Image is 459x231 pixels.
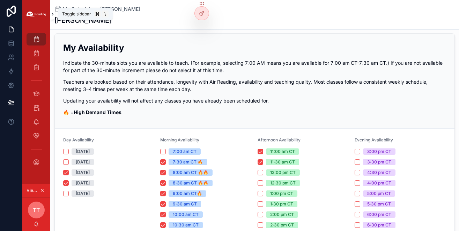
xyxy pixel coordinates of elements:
[160,137,199,142] span: Morning Availability
[173,211,199,218] div: 10:00 am CT
[62,11,91,17] span: Toggle sidebar
[63,59,446,74] p: Indicate the 30-minute slots you are available to teach. (For example, selecting 7:00 AM means yo...
[367,190,391,197] div: 5:00 pm CT
[63,42,446,54] h2: My Availability
[76,190,90,197] div: [DATE]
[102,11,108,17] span: \
[76,159,90,165] div: [DATE]
[76,180,90,186] div: [DATE]
[76,148,90,155] div: [DATE]
[270,201,293,207] div: 1:30 pm CT
[63,137,94,142] span: Day Availability
[63,108,446,116] p: 🔥 =
[367,180,391,186] div: 4:00 pm CT
[355,137,393,142] span: Evening Availability
[367,222,391,228] div: 6:30 pm CT
[76,169,90,176] div: [DATE]
[270,222,294,228] div: 2:30 pm CT
[27,188,38,193] span: Viewing as Tama
[270,211,294,218] div: 2:00 pm CT
[173,180,208,186] div: 8:30 am CT 🔥🔥
[63,97,446,104] p: Updating your availability will not affect any classes you have already been scheduled for.
[270,148,295,155] div: 11:00 am CT
[367,201,391,207] div: 5:30 pm CT
[270,190,293,197] div: 1:00 pm CT
[173,169,208,176] div: 8:00 am CT 🔥🔥
[63,78,446,93] p: Teachers are booked based on their attendance, longevity with Air Reading, availability and teach...
[173,222,199,228] div: 10:30 am CT
[100,6,140,13] a: [PERSON_NAME]
[173,190,202,197] div: 9:00 am CT🔥
[270,180,296,186] div: 12:30 pm CT
[367,148,391,155] div: 3:00 pm CT
[54,15,112,25] h1: [PERSON_NAME]
[63,6,93,13] span: My Schedule
[270,169,296,176] div: 12:00 pm CT
[367,159,391,165] div: 3:30 pm CT
[173,159,203,165] div: 7:30 am CT 🔥
[367,169,391,176] div: 4:30 pm CT
[173,148,197,155] div: 7:00 am CT
[258,137,301,142] span: Afternoon Availability
[27,12,46,16] img: App logo
[270,159,295,165] div: 11:30 am CT
[367,211,391,218] div: 6:00 pm CT
[173,201,197,207] div: 9:30 am CT
[74,109,121,115] strong: High Demand Times
[33,206,40,214] span: TT
[54,6,93,13] a: My Schedule
[22,28,50,178] div: scrollable content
